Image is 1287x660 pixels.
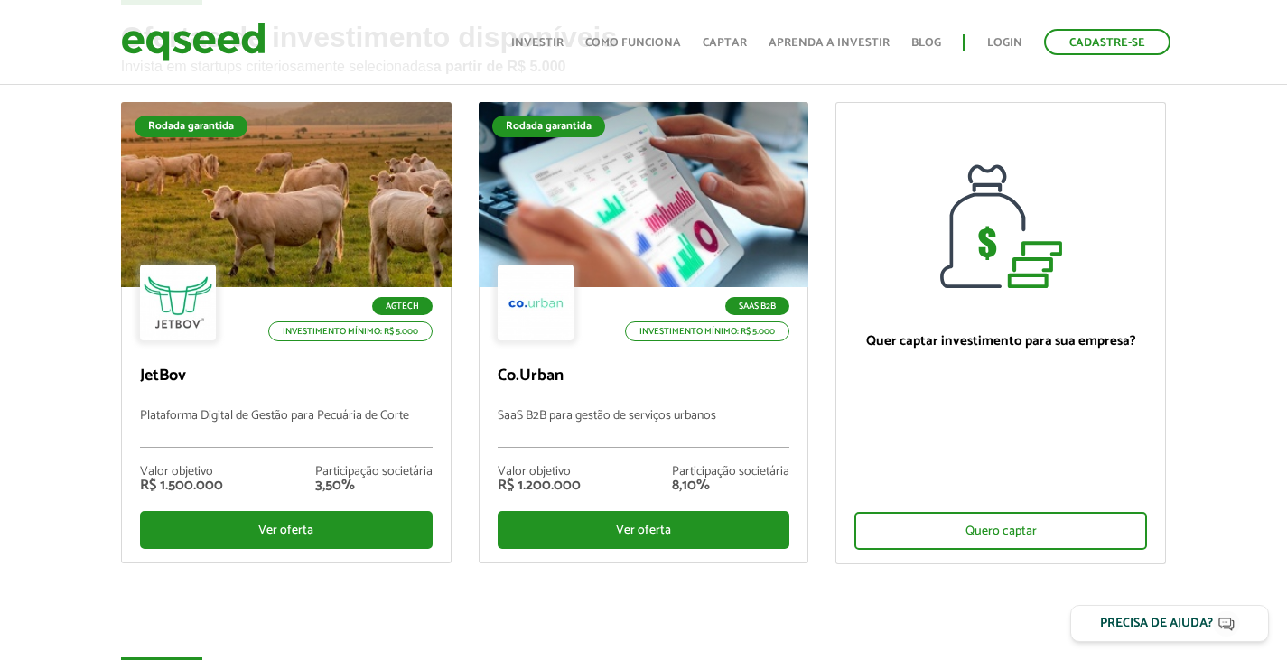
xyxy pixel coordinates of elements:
a: Quer captar investimento para sua empresa? Quero captar [835,102,1166,564]
div: Ver oferta [140,511,433,549]
div: R$ 1.500.000 [140,479,223,493]
div: 8,10% [672,479,789,493]
div: Valor objetivo [498,466,581,479]
a: Captar [703,37,747,49]
a: Blog [911,37,941,49]
a: Login [987,37,1022,49]
a: Investir [511,37,564,49]
div: R$ 1.200.000 [498,479,581,493]
div: 3,50% [315,479,433,493]
div: Rodada garantida [135,116,247,137]
p: Investimento mínimo: R$ 5.000 [268,321,433,341]
a: Rodada garantida Agtech Investimento mínimo: R$ 5.000 JetBov Plataforma Digital de Gestão para Pe... [121,102,452,563]
p: SaaS B2B para gestão de serviços urbanos [498,409,790,448]
div: Valor objetivo [140,466,223,479]
div: Participação societária [315,466,433,479]
p: Investimento mínimo: R$ 5.000 [625,321,789,341]
p: JetBov [140,367,433,386]
div: Ver oferta [498,511,790,549]
img: EqSeed [121,18,266,66]
div: Quero captar [854,512,1147,550]
p: Quer captar investimento para sua empresa? [854,333,1147,349]
div: Rodada garantida [492,116,605,137]
a: Como funciona [585,37,681,49]
p: SaaS B2B [725,297,789,315]
p: Plataforma Digital de Gestão para Pecuária de Corte [140,409,433,448]
div: Participação societária [672,466,789,479]
p: Co.Urban [498,367,790,386]
a: Rodada garantida SaaS B2B Investimento mínimo: R$ 5.000 Co.Urban SaaS B2B para gestão de serviços... [479,102,809,563]
a: Cadastre-se [1044,29,1170,55]
p: Agtech [372,297,433,315]
a: Aprenda a investir [769,37,890,49]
